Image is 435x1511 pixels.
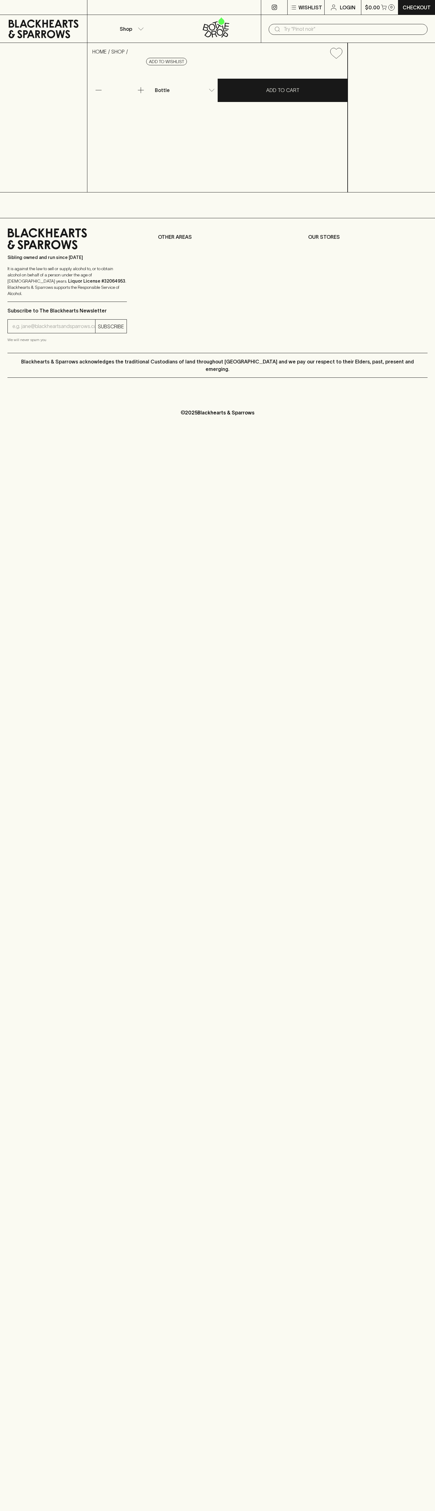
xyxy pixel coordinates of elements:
p: Sibling owned and run since [DATE] [7,254,127,261]
button: Add to wishlist [146,58,187,65]
p: 0 [390,6,393,9]
p: Wishlist [298,4,322,11]
p: Shop [120,25,132,33]
strong: Liquor License #32064953 [68,279,125,284]
p: Bottle [155,86,170,94]
p: Login [340,4,355,11]
p: OUR STORES [308,233,428,241]
div: Bottle [152,84,217,96]
p: It is against the law to sell or supply alcohol to, or to obtain alcohol on behalf of a person un... [7,266,127,297]
img: 3357.png [87,64,347,192]
button: SUBSCRIBE [95,320,127,333]
p: OTHER AREAS [158,233,277,241]
p: We will never spam you [7,337,127,343]
p: SUBSCRIBE [98,323,124,330]
p: ADD TO CART [266,86,299,94]
input: e.g. jane@blackheartsandsparrows.com.au [12,321,95,331]
p: Checkout [403,4,431,11]
p: Subscribe to The Blackhearts Newsletter [7,307,127,314]
button: ADD TO CART [218,79,348,102]
a: SHOP [111,49,125,54]
p: Blackhearts & Sparrows acknowledges the traditional Custodians of land throughout [GEOGRAPHIC_DAT... [12,358,423,373]
button: Add to wishlist [328,45,345,61]
p: $0.00 [365,4,380,11]
a: HOME [92,49,107,54]
button: Shop [87,15,174,43]
input: Try "Pinot noir" [284,24,423,34]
